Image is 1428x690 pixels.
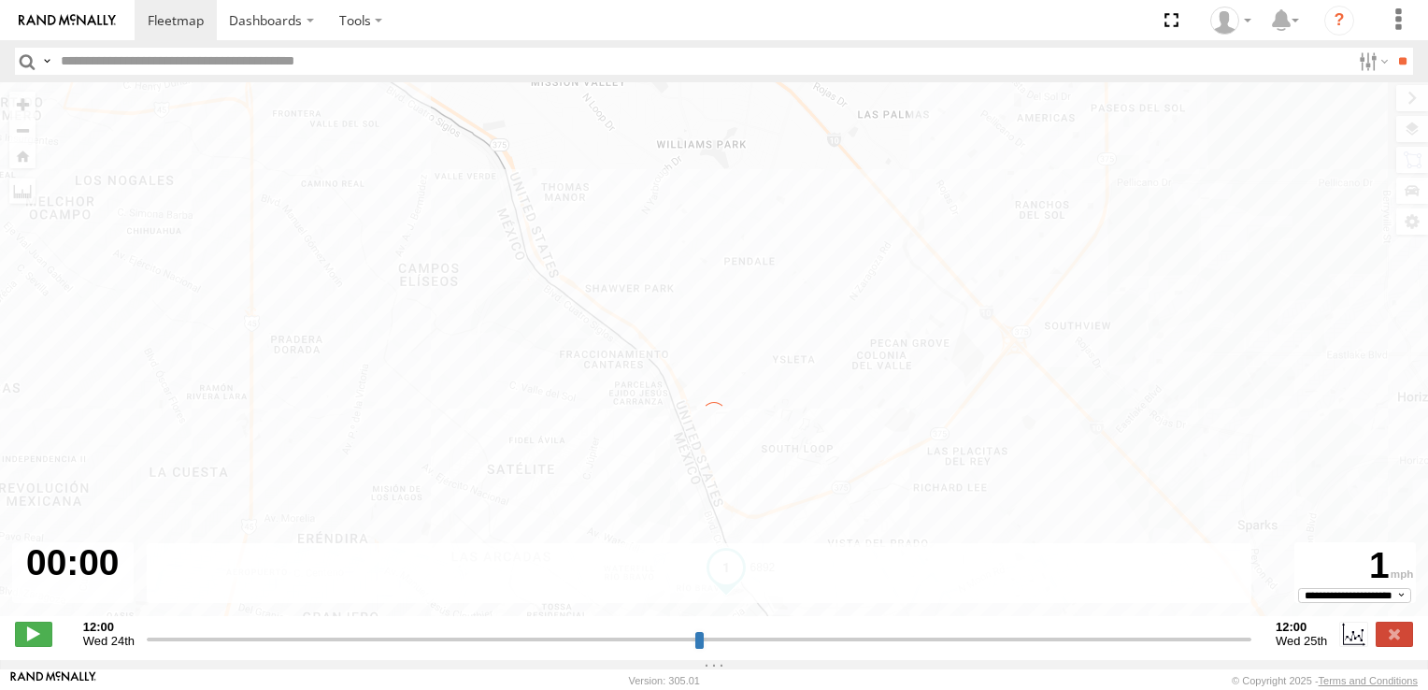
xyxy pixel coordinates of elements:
strong: 12:00 [83,620,135,634]
strong: 12:00 [1276,620,1327,634]
label: Play/Stop [15,622,52,646]
label: Search Query [39,48,54,75]
img: rand-logo.svg [19,14,116,27]
label: Search Filter Options [1351,48,1392,75]
a: Terms and Conditions [1319,675,1418,686]
label: Close [1376,622,1413,646]
div: © Copyright 2025 - [1232,675,1418,686]
div: v Ramirez [1204,7,1258,35]
i: ? [1324,6,1354,36]
span: Wed 24th [83,634,135,648]
div: Version: 305.01 [629,675,700,686]
span: Wed 25th [1276,634,1327,648]
a: Visit our Website [10,671,96,690]
div: 1 [1297,545,1413,587]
